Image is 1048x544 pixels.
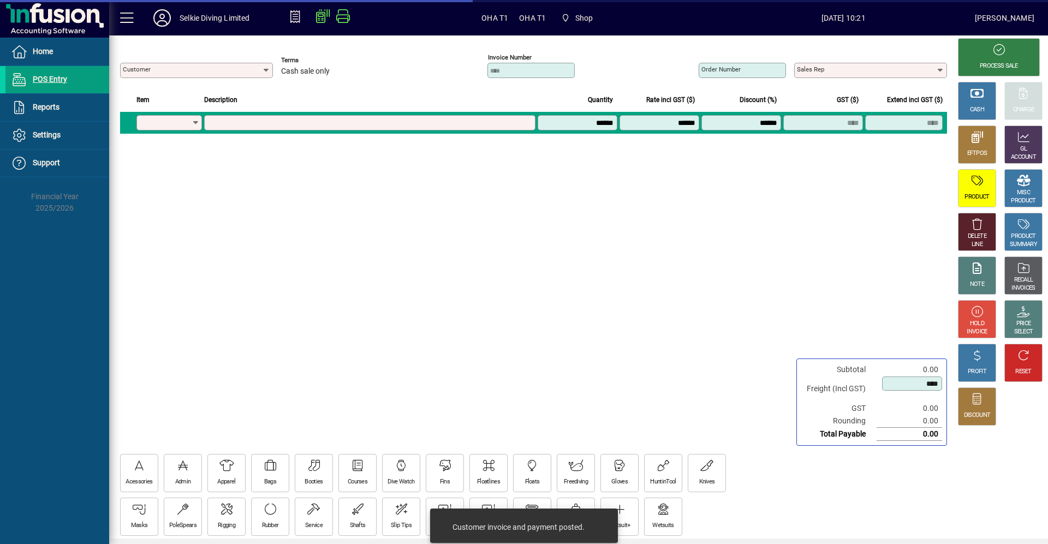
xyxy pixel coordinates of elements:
[477,478,500,486] div: Floatlines
[217,478,235,486] div: Apparel
[712,9,975,27] span: [DATE] 10:21
[968,232,986,241] div: DELETE
[877,428,942,441] td: 0.00
[797,65,824,73] mat-label: Sales rep
[970,320,984,328] div: HOLD
[180,9,250,27] div: Selkie Diving Limited
[877,363,942,376] td: 0.00
[1014,328,1033,336] div: SELECT
[1011,153,1036,162] div: ACCOUNT
[131,522,148,530] div: Masks
[1013,106,1034,114] div: CHARGE
[801,402,877,415] td: GST
[575,9,593,27] span: Shop
[1010,241,1037,249] div: SUMMARY
[281,57,347,64] span: Terms
[481,9,508,27] span: OHA T1
[525,478,540,486] div: Floats
[350,522,366,530] div: Shafts
[5,94,109,121] a: Reports
[588,94,613,106] span: Quantity
[1014,276,1033,284] div: RECALL
[1020,145,1027,153] div: GL
[488,53,532,61] mat-label: Invoice number
[218,522,235,530] div: Rigging
[33,130,61,139] span: Settings
[305,478,323,486] div: Booties
[348,478,367,486] div: Courses
[972,241,982,249] div: LINE
[801,415,877,428] td: Rounding
[609,522,630,530] div: Wetsuit+
[5,122,109,149] a: Settings
[262,522,279,530] div: Rubber
[5,150,109,177] a: Support
[204,94,237,106] span: Description
[801,428,877,441] td: Total Payable
[964,411,990,420] div: DISCOUNT
[968,368,986,376] div: PROFIT
[877,415,942,428] td: 0.00
[388,478,414,486] div: Dive Watch
[887,94,943,106] span: Extend incl GST ($)
[967,328,987,336] div: INVOICE
[877,402,942,415] td: 0.00
[1011,232,1035,241] div: PRODUCT
[452,522,585,533] div: Customer invoice and payment posted.
[123,65,151,73] mat-label: Customer
[519,9,546,27] span: OHA T1
[264,478,276,486] div: Bags
[175,478,191,486] div: Admin
[33,75,67,83] span: POS Entry
[33,103,59,111] span: Reports
[740,94,777,106] span: Discount (%)
[701,65,741,73] mat-label: Order number
[646,94,695,106] span: Rate incl GST ($)
[33,47,53,56] span: Home
[391,522,412,530] div: Slip Tips
[967,150,987,158] div: EFTPOS
[801,363,877,376] td: Subtotal
[169,522,196,530] div: PoleSpears
[1016,320,1031,328] div: PRICE
[801,376,877,402] td: Freight (Incl GST)
[980,62,1018,70] div: PROCESS SALE
[652,522,674,530] div: Wetsuits
[970,106,984,114] div: CASH
[650,478,676,486] div: HuntinTool
[33,158,60,167] span: Support
[1011,197,1035,205] div: PRODUCT
[564,478,588,486] div: Freediving
[964,193,989,201] div: PRODUCT
[281,67,330,76] span: Cash sale only
[975,9,1034,27] div: [PERSON_NAME]
[440,478,450,486] div: Fins
[136,94,150,106] span: Item
[1017,189,1030,197] div: MISC
[145,8,180,28] button: Profile
[611,478,628,486] div: Gloves
[126,478,152,486] div: Acessories
[557,8,597,28] span: Shop
[1011,284,1035,292] div: INVOICES
[305,522,323,530] div: Service
[837,94,859,106] span: GST ($)
[5,38,109,65] a: Home
[1015,368,1032,376] div: RESET
[970,280,984,289] div: NOTE
[699,478,715,486] div: Knives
